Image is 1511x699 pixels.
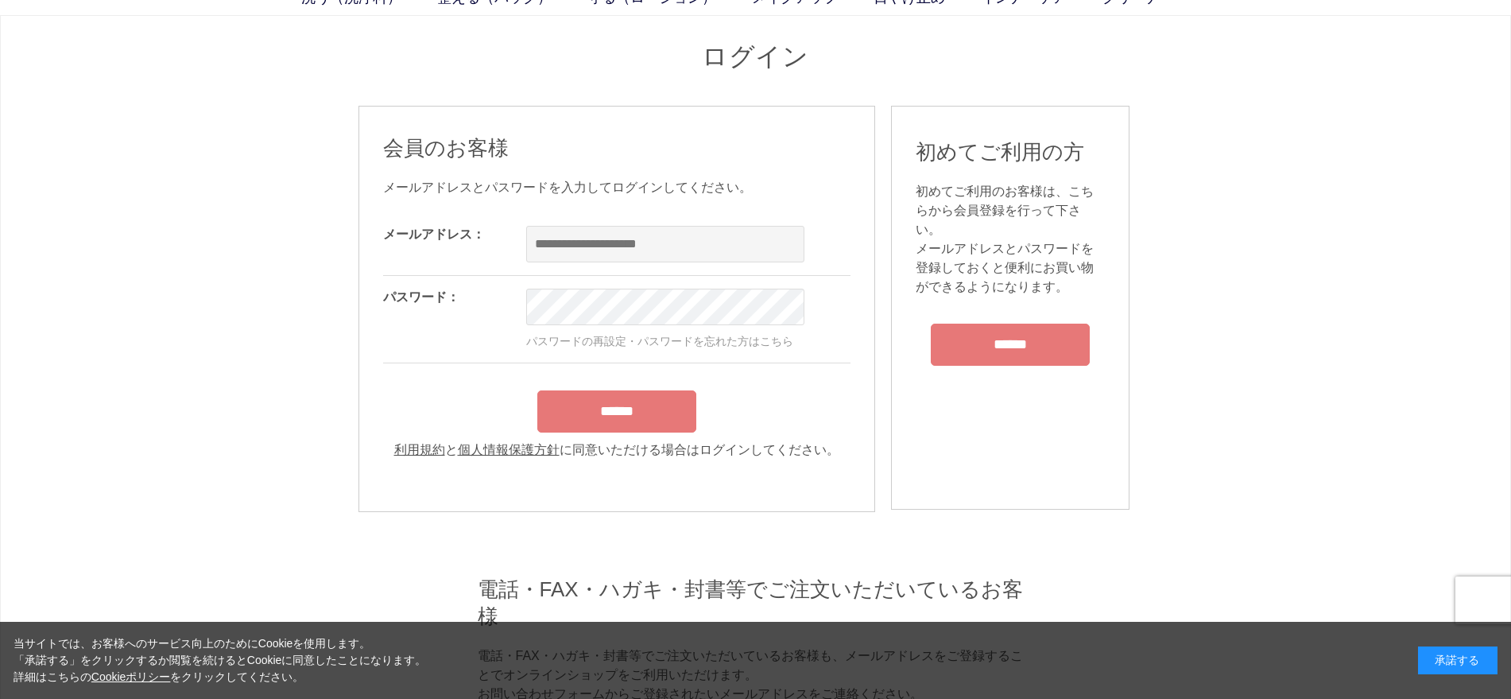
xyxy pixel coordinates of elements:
span: 初めてご利用の方 [916,140,1084,164]
div: 初めてご利用のお客様は、こちらから会員登録を行って下さい。 メールアドレスとパスワードを登録しておくと便利にお買い物ができるようになります。 [916,182,1105,297]
div: メールアドレスとパスワードを入力してログインしてください。 [383,178,850,197]
a: パスワードの再設定・パスワードを忘れた方はこちら [526,335,793,348]
a: Cookieポリシー [91,670,171,683]
span: 会員のお客様 [383,136,509,160]
div: 承諾する [1418,647,1497,674]
label: メールアドレス： [383,227,485,241]
h2: 電話・FAX・ハガキ・封書等でご注文いただいているお客様 [478,576,1034,631]
div: と に同意いただける場合はログインしてください。 [383,441,850,460]
a: 利用規約 [394,443,445,456]
h1: ログイン [358,40,1153,74]
label: パスワード： [383,290,459,304]
a: 個人情報保護方針 [458,443,560,456]
div: 当サイトでは、お客様へのサービス向上のためにCookieを使用します。 「承諾する」をクリックするか閲覧を続けるとCookieに同意したことになります。 詳細はこちらの をクリックしてください。 [14,635,427,685]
